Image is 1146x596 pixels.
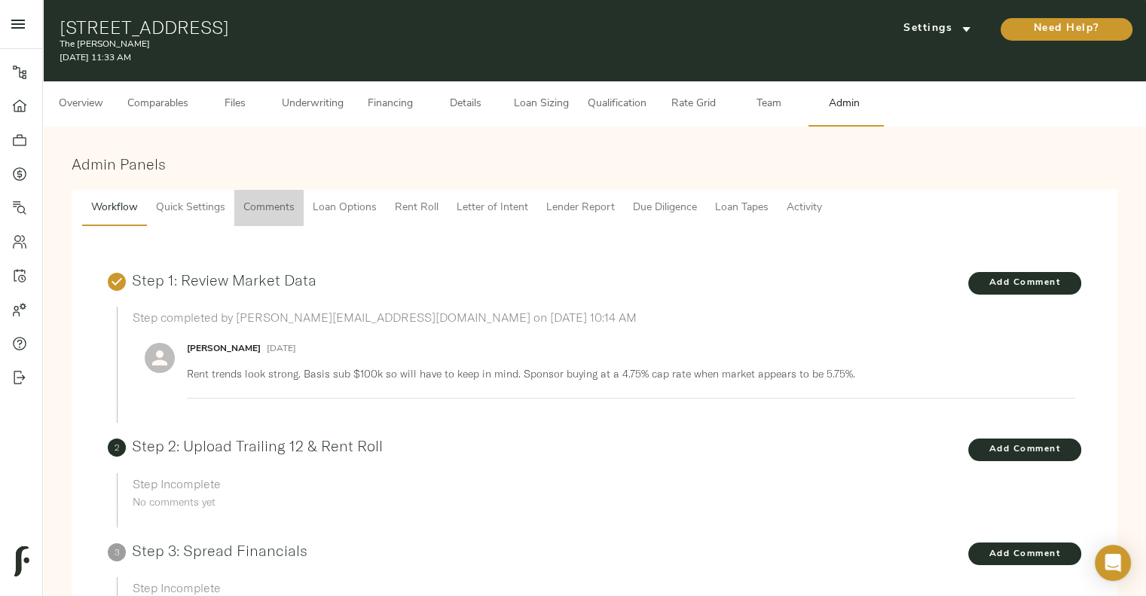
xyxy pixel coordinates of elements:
[133,494,1075,509] p: No comments yet
[512,95,570,114] span: Loan Sizing
[206,95,264,114] span: Files
[60,38,773,51] p: The [PERSON_NAME]
[1095,545,1131,581] div: Open Intercom Messenger
[740,95,797,114] span: Team
[457,199,528,218] span: Letter of Intent
[115,442,120,453] text: 2
[133,473,1075,494] h6: Step Incomplete
[968,546,1081,562] span: Add Comment
[91,199,138,218] span: Workflow
[815,95,872,114] span: Admin
[133,307,1075,328] h6: Step completed by [PERSON_NAME][EMAIL_ADDRESS][DOMAIN_NAME] on [DATE] 10:14 AM
[282,95,344,114] span: Underwriting
[72,155,1117,173] h3: Admin Panels
[267,344,296,353] span: [DATE]
[968,439,1081,461] button: Add Comment
[715,199,769,218] span: Loan Tapes
[313,199,377,218] span: Loan Options
[546,199,615,218] span: Lender Report
[588,95,646,114] span: Qualification
[115,546,120,558] text: 3
[787,199,822,218] span: Activity
[14,546,29,576] img: logo
[968,272,1081,295] button: Add Comment
[1016,20,1117,38] span: Need Help?
[60,51,773,65] p: [DATE] 11:33 AM
[968,275,1081,291] span: Add Comment
[362,95,419,114] span: Financing
[243,199,295,218] span: Comments
[437,95,494,114] span: Details
[187,344,261,353] strong: [PERSON_NAME]
[132,436,383,455] a: Step 2: Upload Trailing 12 & Rent Roll
[132,270,316,289] a: Step 1: Review Market Data
[127,95,188,114] span: Comparables
[968,442,1081,457] span: Add Comment
[665,95,722,114] span: Rate Grid
[187,366,1063,381] p: Rent trends look strong. Basis sub $100k so will have to keep in mind. Sponsor buying at a 4.75% ...
[968,543,1081,565] button: Add Comment
[60,17,773,38] h1: [STREET_ADDRESS]
[156,199,225,218] span: Quick Settings
[395,199,439,218] span: Rent Roll
[896,20,979,38] span: Settings
[1001,18,1132,41] button: Need Help?
[881,17,994,40] button: Settings
[132,541,307,560] a: Step 3: Spread Financials
[52,95,109,114] span: Overview
[633,199,697,218] span: Due Diligence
